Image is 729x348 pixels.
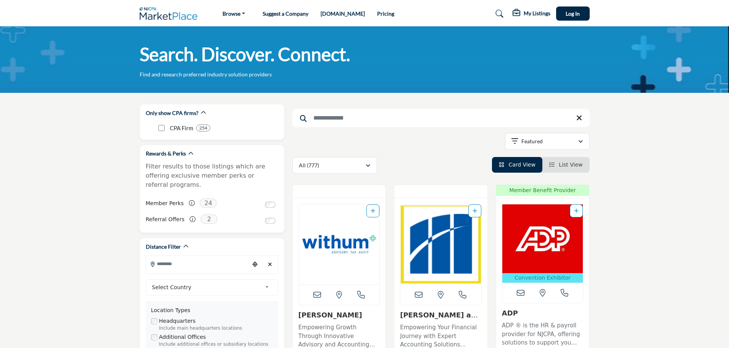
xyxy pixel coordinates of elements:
p: CPA Firm: CPA Firm [170,124,193,133]
button: All (777) [292,157,377,174]
div: Location Types [151,306,273,314]
a: Search [488,8,508,20]
label: Additional Offices [159,333,206,341]
h1: Search. Discover. Connect. [140,42,350,66]
a: Suggest a Company [263,10,308,17]
a: View List [549,162,583,168]
span: 24 [200,198,217,208]
a: Add To List [473,208,477,214]
a: Browse [217,8,250,19]
b: 254 [199,125,207,131]
span: Member Benefit Provider [498,186,587,194]
input: Switch to Referral Offers [265,218,276,224]
div: My Listings [513,9,550,18]
h3: Magone and Company, PC [400,311,482,319]
a: Open Listing in new tab [299,204,380,285]
a: ADP ® is the HR & payroll provider for NJCPA, offering solutions to support you and your clients ... [502,319,584,347]
p: ADP ® is the HR & payroll provider for NJCPA, offering solutions to support you and your clients ... [502,321,584,347]
a: ADP [502,309,518,317]
div: Include additional offices or subsidiary locations [159,341,273,348]
button: Featured [505,133,590,150]
h2: Only show CPA firms? [146,109,198,117]
label: Headquarters [159,317,196,325]
p: Convention Exhibitor [504,274,582,282]
a: Open Listing in new tab [400,204,481,285]
label: Member Perks [146,197,184,210]
h2: Rewards & Perks [146,150,186,157]
button: Log In [556,6,590,21]
span: Select Country [152,283,262,292]
div: Include main headquarters locations [159,325,273,332]
label: Referral Offers [146,213,185,226]
p: All (777) [299,162,319,169]
h2: Distance Filter [146,243,181,251]
img: Magone and Company, PC [400,204,481,285]
li: Card View [492,157,542,173]
img: ADP [502,204,583,273]
p: Filter results to those listings which are offering exclusive member perks or referral programs. [146,162,278,189]
h3: Withum [298,311,380,319]
span: List View [559,162,582,168]
a: View Card [499,162,535,168]
div: Choose your current location [249,256,261,273]
img: Withum [299,204,380,285]
span: 2 [200,214,218,224]
input: Search Keyword [292,109,590,127]
a: Add To List [371,208,375,214]
li: List View [542,157,590,173]
a: Pricing [377,10,394,17]
a: [DOMAIN_NAME] [321,10,365,17]
input: Search Location [146,256,249,271]
img: Site Logo [140,7,202,20]
a: [PERSON_NAME] and Company, ... [400,311,481,327]
h5: My Listings [524,10,550,17]
p: Find and research preferred industry solution providers [140,71,272,78]
h3: ADP [502,309,584,317]
a: [PERSON_NAME] [298,311,362,319]
a: Add To List [574,208,579,214]
input: CPA Firm checkbox [158,125,165,131]
div: Clear search location [265,256,276,273]
div: 254 Results For CPA Firm [196,125,210,131]
span: Card View [508,162,535,168]
span: Log In [566,10,580,17]
p: Featured [521,138,543,145]
input: Switch to Member Perks [265,202,276,208]
a: Open Listing in new tab [502,204,583,283]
